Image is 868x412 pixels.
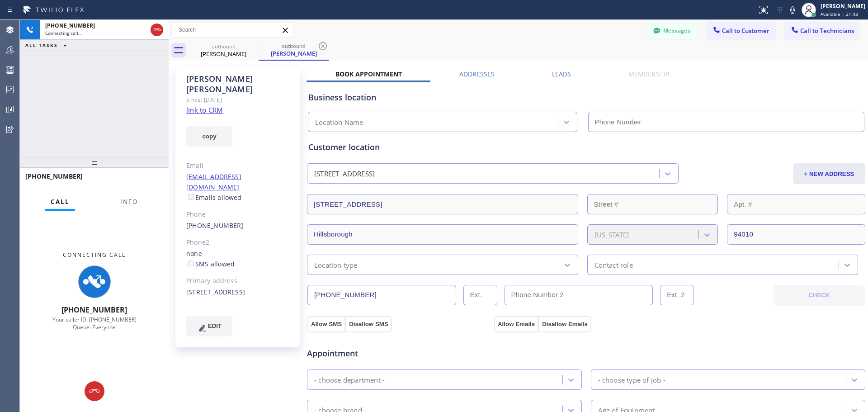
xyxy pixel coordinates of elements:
span: Call [51,198,70,206]
button: Mute [786,4,799,16]
input: Ext. 2 [660,285,694,305]
span: EDIT [208,322,222,329]
label: Addresses [459,70,495,78]
a: [EMAIL_ADDRESS][DOMAIN_NAME] [186,172,241,191]
button: CHECK [774,285,865,306]
span: [PHONE_NUMBER] [45,22,95,29]
div: Location Name [315,117,363,128]
span: [PHONE_NUMBER] [25,172,83,180]
div: [PERSON_NAME] [PERSON_NAME] [186,74,290,95]
div: Sumati Patel [259,40,328,60]
a: link to CRM [186,105,223,114]
input: ZIP [727,224,865,245]
span: Call to Technicians [800,27,854,35]
span: Connecting call… [45,30,82,36]
button: + NEW ADDRESS [793,163,865,184]
div: Business location [308,91,864,104]
button: Allow SMS [307,316,345,332]
label: Emails allowed [186,193,242,202]
input: Apt. # [727,194,865,214]
label: Leads [552,70,571,78]
button: Call [45,193,75,211]
span: Connecting Call [63,251,126,259]
div: Location type [314,260,358,270]
div: outbound [259,43,328,49]
div: [STREET_ADDRESS] [314,169,375,179]
span: Info [120,198,138,206]
input: SMS allowed [188,260,194,266]
div: Sumati Patel [189,40,258,61]
div: - choose department - [314,374,385,385]
button: Allow Emails [494,316,538,332]
label: Membership [628,70,669,78]
div: Customer location [308,141,864,153]
button: Hang up [151,24,163,36]
span: Available | 21:43 [821,11,858,17]
input: Address [307,194,578,214]
input: Phone Number 2 [505,285,653,305]
div: [PERSON_NAME] [821,2,865,10]
span: Appointment [307,347,492,360]
button: Call to Technicians [784,22,859,39]
div: Phone2 [186,237,290,248]
span: ALL TASKS [25,42,58,48]
button: Messages [647,22,697,39]
input: Phone Number [588,112,865,132]
div: Primary address [186,276,290,286]
button: copy [186,126,232,147]
span: [PHONE_NUMBER] [61,305,127,315]
div: Since: [DATE] [186,95,290,105]
span: Call to Customer [722,27,769,35]
input: Emails allowed [188,194,194,200]
button: Call to Customer [706,22,775,39]
button: Info [115,193,143,211]
button: Disallow SMS [345,316,392,332]
button: ALL TASKS [20,40,76,51]
div: - choose type of job - [598,374,665,385]
button: Hang up [85,381,104,401]
div: outbound [189,43,258,50]
label: SMS allowed [186,260,235,268]
input: Ext. [463,285,497,305]
button: Disallow Emails [538,316,591,332]
span: Your caller ID: [PHONE_NUMBER] Queue: Everyone [52,316,137,331]
div: Phone [186,209,290,220]
div: Email [186,161,290,171]
input: City [307,224,578,245]
input: Phone Number [307,285,456,305]
button: EDIT [186,316,232,336]
div: Contact role [594,260,633,270]
a: [PHONE_NUMBER] [186,221,244,230]
div: [STREET_ADDRESS] [186,287,290,298]
div: [PERSON_NAME] [189,50,258,58]
input: Search [172,23,293,37]
input: Street # [587,194,718,214]
div: none [186,249,290,270]
label: Book Appointment [335,70,402,78]
div: [PERSON_NAME] [259,49,328,57]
